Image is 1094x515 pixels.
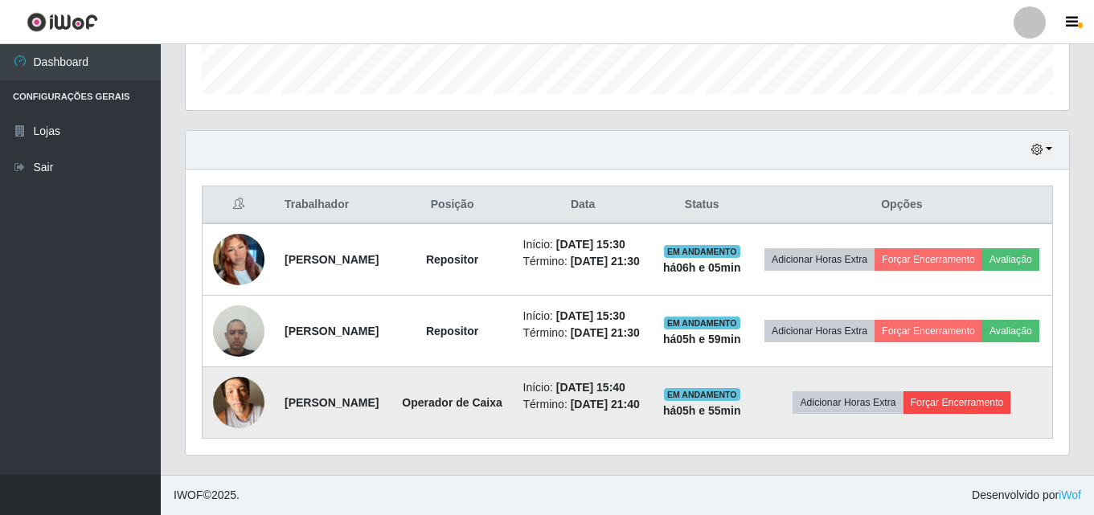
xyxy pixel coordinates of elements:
strong: Repositor [426,253,478,266]
th: Opções [752,186,1053,224]
button: Adicionar Horas Extra [764,320,875,342]
button: Adicionar Horas Extra [793,391,903,414]
li: Início: [523,236,643,253]
strong: há 05 h e 55 min [663,404,741,417]
strong: [PERSON_NAME] [285,325,379,337]
img: 1739276484437.jpeg [213,225,264,293]
strong: há 06 h e 05 min [663,261,741,274]
a: iWof [1059,488,1081,501]
strong: há 05 h e 59 min [663,333,741,345]
time: [DATE] 21:40 [571,398,640,411]
th: Data [514,186,653,224]
span: IWOF [174,488,203,501]
li: Término: [523,396,643,413]
span: © 2025 . [174,487,240,504]
time: [DATE] 21:30 [571,255,640,268]
span: EM ANDAMENTO [664,317,740,329]
img: 1693507860054.jpeg [213,296,264,365]
strong: [PERSON_NAME] [285,396,379,409]
button: Avaliação [982,320,1039,342]
img: CoreUI Logo [27,12,98,32]
strong: Repositor [426,325,478,337]
button: Adicionar Horas Extra [764,248,875,271]
time: [DATE] 21:30 [571,326,640,339]
button: Forçar Encerramento [875,248,982,271]
li: Início: [523,308,643,325]
th: Trabalhador [275,186,391,224]
li: Término: [523,325,643,341]
span: Desenvolvido por [972,487,1081,504]
strong: [PERSON_NAME] [285,253,379,266]
button: Forçar Encerramento [875,320,982,342]
strong: Operador de Caixa [402,396,502,409]
time: [DATE] 15:30 [556,309,625,322]
span: EM ANDAMENTO [664,388,740,401]
th: Posição [391,186,514,224]
li: Término: [523,253,643,270]
time: [DATE] 15:30 [556,238,625,251]
li: Início: [523,379,643,396]
span: EM ANDAMENTO [664,245,740,258]
button: Forçar Encerramento [903,391,1011,414]
button: Avaliação [982,248,1039,271]
th: Status [653,186,752,224]
img: 1705784966406.jpeg [213,368,264,436]
time: [DATE] 15:40 [556,381,625,394]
